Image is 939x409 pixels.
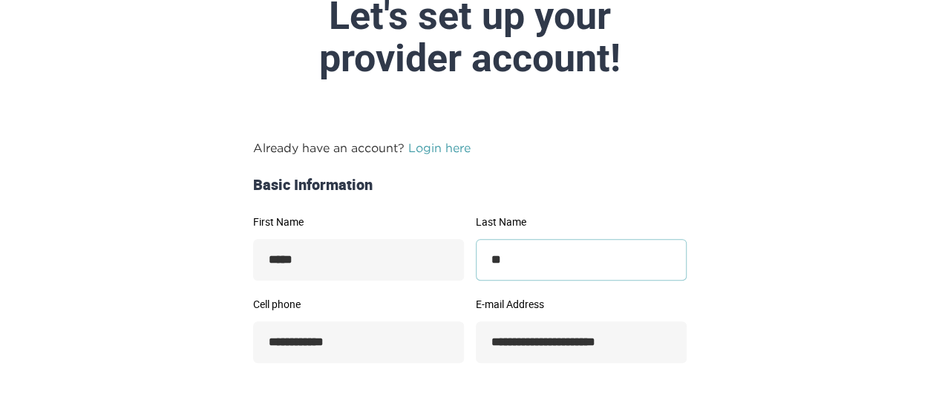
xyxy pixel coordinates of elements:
[247,174,693,196] div: Basic Information
[476,299,687,310] label: E-mail Address
[476,217,687,227] label: Last Name
[253,139,687,157] p: Already have an account?
[253,299,464,310] label: Cell phone
[408,141,471,154] a: Login here
[253,217,464,227] label: First Name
